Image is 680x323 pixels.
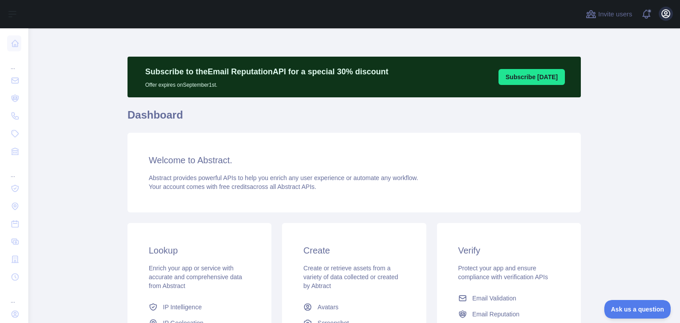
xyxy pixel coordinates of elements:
span: Email Reputation [472,310,520,319]
a: Email Validation [455,290,563,306]
span: free credits [219,183,250,190]
button: Invite users [584,7,634,21]
a: Email Reputation [455,306,563,322]
div: ... [7,53,21,71]
h3: Welcome to Abstract. [149,154,560,166]
h1: Dashboard [127,108,581,129]
p: Offer expires on September 1st. [145,78,388,88]
div: ... [7,287,21,304]
h3: Create [303,244,405,257]
h3: Verify [458,244,560,257]
span: Abstract provides powerful APIs to help you enrich any user experience or automate any workflow. [149,174,418,181]
iframe: Toggle Customer Support [604,300,671,319]
span: Email Validation [472,294,516,303]
p: Subscribe to the Email Reputation API for a special 30 % discount [145,65,388,78]
span: Protect your app and ensure compliance with verification APIs [458,265,548,281]
span: Create or retrieve assets from a variety of data collected or created by Abtract [303,265,398,289]
span: Enrich your app or service with accurate and comprehensive data from Abstract [149,265,242,289]
h3: Lookup [149,244,250,257]
span: IP Intelligence [163,303,202,311]
span: Your account comes with across all Abstract APIs. [149,183,316,190]
span: Avatars [317,303,338,311]
span: Invite users [598,9,632,19]
a: Avatars [300,299,408,315]
button: Subscribe [DATE] [498,69,565,85]
a: IP Intelligence [145,299,254,315]
div: ... [7,161,21,179]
